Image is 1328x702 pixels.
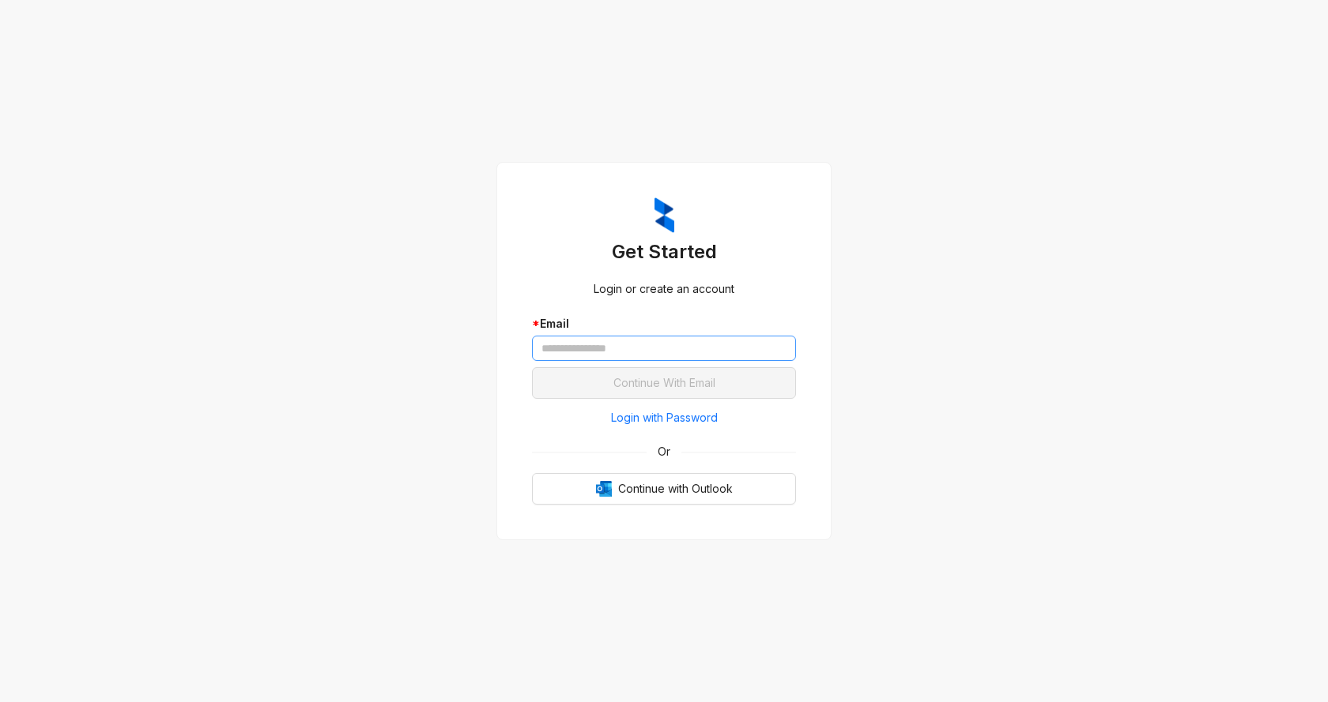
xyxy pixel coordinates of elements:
img: ZumaIcon [655,197,674,234]
button: OutlookContinue with Outlook [532,473,796,505]
span: Continue with Outlook [618,480,733,497]
button: Continue With Email [532,367,796,399]
h3: Get Started [532,239,796,265]
span: Or [647,443,681,460]
div: Email [532,315,796,332]
button: Login with Password [532,405,796,430]
span: Login with Password [611,409,718,426]
div: Login or create an account [532,280,796,298]
img: Outlook [596,481,612,497]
